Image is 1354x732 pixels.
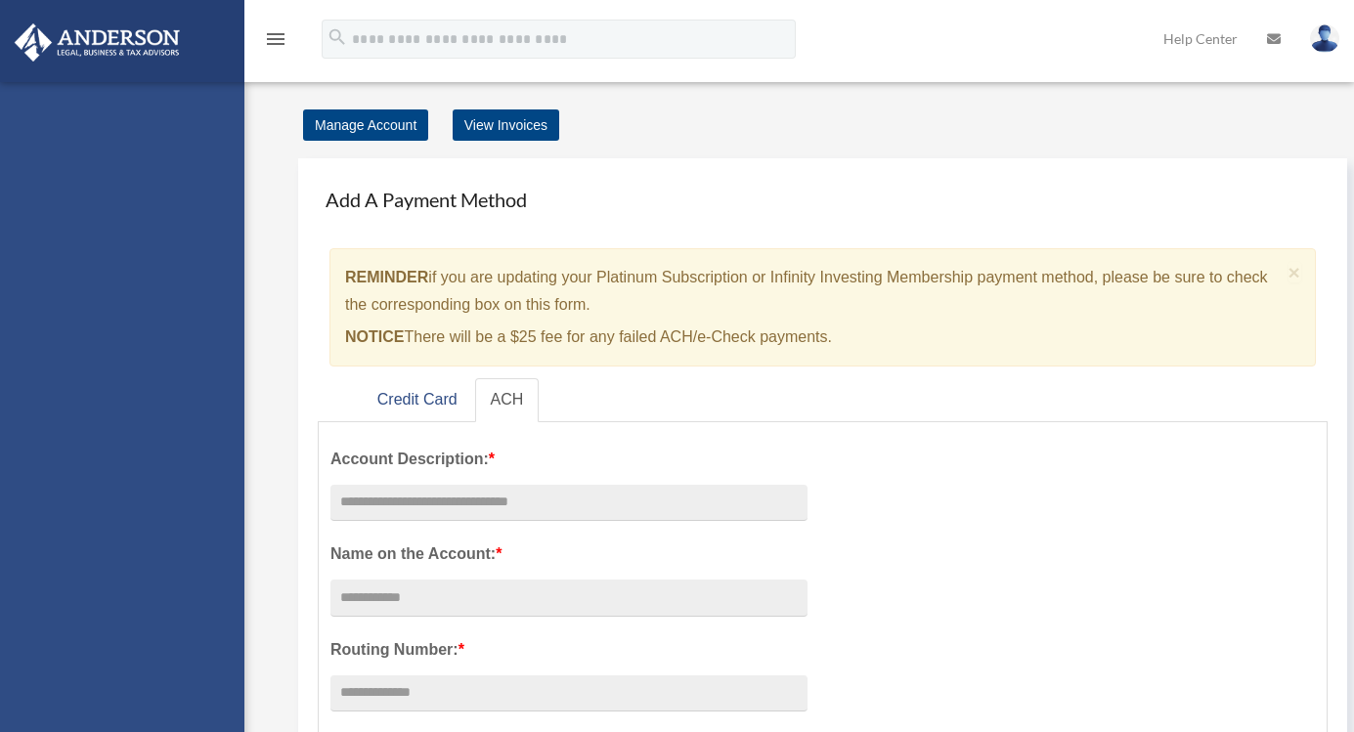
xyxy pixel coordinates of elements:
div: if you are updating your Platinum Subscription or Infinity Investing Membership payment method, p... [329,248,1316,366]
h4: Add A Payment Method [318,178,1328,221]
i: search [327,26,348,48]
img: User Pic [1310,24,1339,53]
a: View Invoices [453,109,559,141]
p: There will be a $25 fee for any failed ACH/e-Check payments. [345,323,1281,351]
button: Close [1288,262,1301,282]
a: menu [264,34,287,51]
label: Account Description: [330,446,808,473]
strong: REMINDER [345,269,428,285]
a: Manage Account [303,109,428,141]
label: Routing Number: [330,636,808,664]
span: × [1288,261,1301,283]
img: Anderson Advisors Platinum Portal [9,23,186,62]
strong: NOTICE [345,328,404,345]
label: Name on the Account: [330,540,808,568]
i: menu [264,27,287,51]
a: ACH [475,378,540,422]
a: Credit Card [362,378,473,422]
